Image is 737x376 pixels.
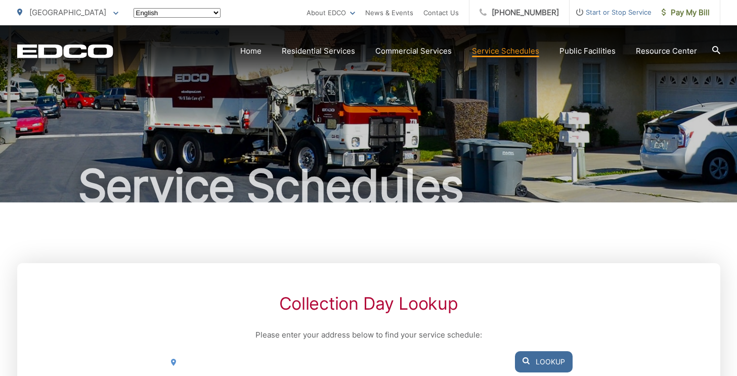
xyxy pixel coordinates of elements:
a: Commercial Services [375,45,452,57]
a: Resource Center [636,45,697,57]
a: News & Events [365,7,413,19]
a: Home [240,45,262,57]
h2: Collection Day Lookup [164,294,572,314]
button: Lookup [515,351,573,372]
span: Pay My Bill [662,7,710,19]
a: EDCD logo. Return to the homepage. [17,44,113,58]
a: Residential Services [282,45,355,57]
a: Service Schedules [472,45,539,57]
a: Contact Us [423,7,459,19]
span: [GEOGRAPHIC_DATA] [29,8,106,17]
a: About EDCO [307,7,355,19]
h1: Service Schedules [17,161,720,212]
p: Please enter your address below to find your service schedule: [164,329,572,341]
select: Select a language [134,8,221,18]
a: Public Facilities [559,45,616,57]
